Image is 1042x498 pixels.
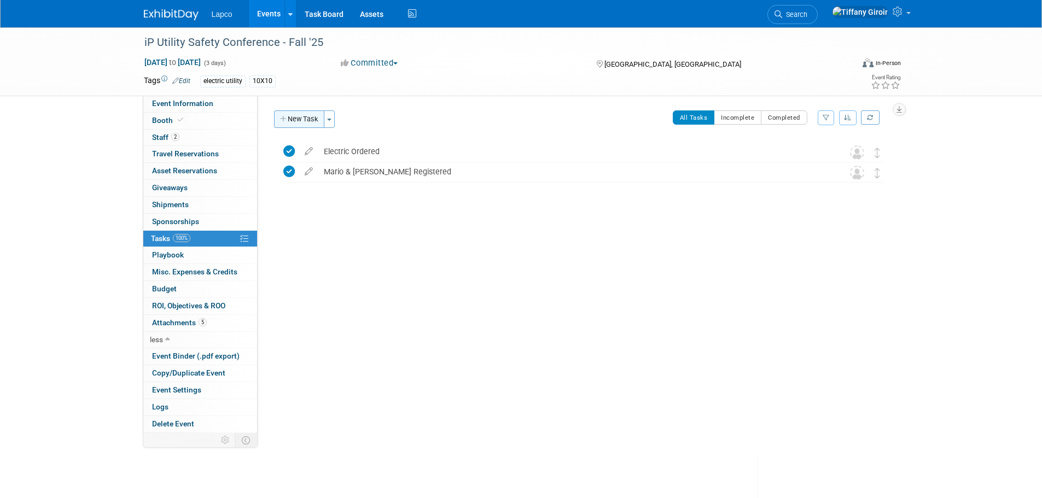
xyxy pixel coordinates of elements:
[767,5,818,24] a: Search
[152,284,177,293] span: Budget
[714,110,761,125] button: Incomplete
[673,110,715,125] button: All Tasks
[152,250,184,259] span: Playbook
[172,77,190,85] a: Edit
[143,382,257,399] a: Event Settings
[863,58,874,67] img: Format-Inperson.png
[178,117,183,123] i: Booth reservation complete
[143,315,257,331] a: Attachments5
[274,110,324,128] button: New Task
[152,318,207,327] span: Attachments
[143,281,257,297] a: Budget
[152,402,168,411] span: Logs
[143,180,257,196] a: Giveaways
[152,133,179,142] span: Staff
[199,318,207,326] span: 5
[143,332,257,348] a: less
[203,60,226,67] span: (3 days)
[850,166,864,180] img: Unassigned
[143,146,257,162] a: Travel Reservations
[144,9,199,20] img: ExhibitDay
[141,33,837,52] div: iP Utility Safety Conference - Fall '25
[143,365,257,382] a: Copy/Duplicate Event
[299,167,318,177] a: edit
[143,247,257,263] a: Playbook
[143,214,257,230] a: Sponsorships
[875,148,880,158] i: Move task
[144,75,190,87] td: Tags
[832,6,888,18] img: Tiffany Giroir
[337,57,402,69] button: Committed
[152,183,188,192] span: Giveaways
[173,234,190,242] span: 100%
[143,348,257,365] a: Event Binder (.pdf export)
[318,162,828,181] div: Mario & [PERSON_NAME] Registered
[604,60,741,68] span: [GEOGRAPHIC_DATA], [GEOGRAPHIC_DATA]
[152,267,237,276] span: Misc. Expenses & Credits
[212,10,232,19] span: Lapco
[143,264,257,280] a: Misc. Expenses & Credits
[144,57,201,67] span: [DATE] [DATE]
[152,99,213,108] span: Event Information
[152,385,201,394] span: Event Settings
[875,59,901,67] div: In-Person
[152,351,240,360] span: Event Binder (.pdf export)
[299,147,318,156] a: edit
[200,75,246,87] div: electric utility
[143,231,257,247] a: Tasks100%
[152,166,217,175] span: Asset Reservations
[249,75,276,87] div: 10X10
[143,163,257,179] a: Asset Reservations
[143,298,257,314] a: ROI, Objectives & ROO
[875,168,880,178] i: Move task
[143,96,257,112] a: Event Information
[143,197,257,213] a: Shipments
[152,419,194,428] span: Delete Event
[143,399,257,415] a: Logs
[850,145,864,160] img: Unassigned
[782,10,807,19] span: Search
[151,234,190,243] span: Tasks
[152,301,225,310] span: ROI, Objectives & ROO
[167,58,178,67] span: to
[143,113,257,129] a: Booth
[150,335,163,344] span: less
[143,130,257,146] a: Staff2
[871,75,900,80] div: Event Rating
[171,133,179,141] span: 2
[789,57,901,73] div: Event Format
[152,217,199,226] span: Sponsorships
[152,116,185,125] span: Booth
[152,200,189,209] span: Shipments
[761,110,807,125] button: Completed
[152,149,219,158] span: Travel Reservations
[861,110,880,125] a: Refresh
[235,433,257,447] td: Toggle Event Tabs
[318,142,828,161] div: Electric Ordered
[143,416,257,432] a: Delete Event
[152,368,225,377] span: Copy/Duplicate Event
[216,433,235,447] td: Personalize Event Tab Strip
